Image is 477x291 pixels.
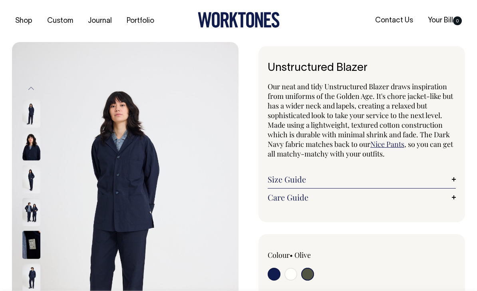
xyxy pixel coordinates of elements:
img: dark-navy [22,231,40,259]
img: dark-navy [22,165,40,193]
span: , so you can get all matchy-matchy with your outfits. [268,139,453,159]
img: dark-navy [22,132,40,161]
img: dark-navy [22,198,40,226]
a: Shop [12,14,36,28]
a: Size Guide [268,175,456,184]
button: Previous [25,79,37,97]
a: Journal [85,14,115,28]
a: Contact Us [372,14,416,27]
label: Olive [294,250,311,260]
img: dark-navy [22,100,40,128]
h1: Unstructured Blazer [268,62,456,74]
span: 0 [453,16,462,25]
a: Care Guide [268,193,456,202]
a: Your Bill0 [425,14,465,27]
a: Nice Pants [370,139,404,149]
a: Custom [44,14,76,28]
span: Our neat and tidy Unstructured Blazer draws inspiration from uniforms of the Golden Age. It's cho... [268,82,453,149]
span: • [290,250,293,260]
div: Colour [268,250,343,260]
a: Portfolio [123,14,157,28]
